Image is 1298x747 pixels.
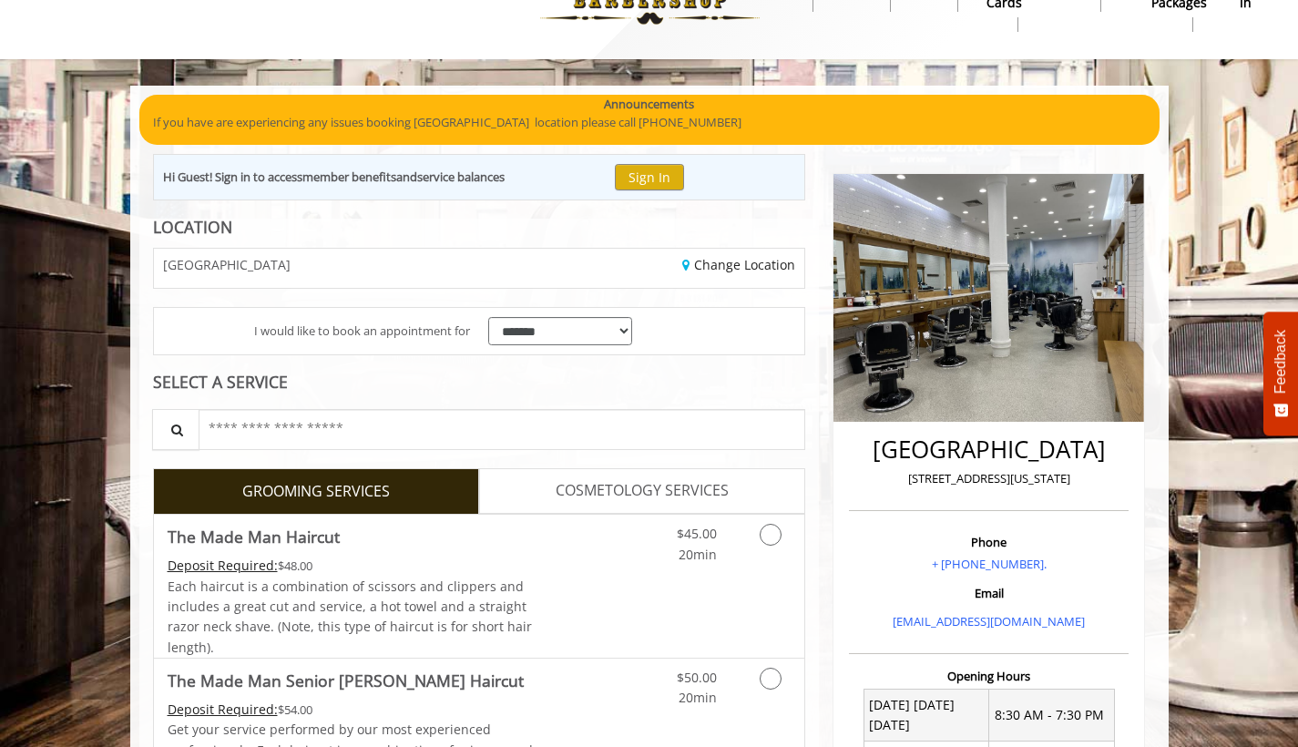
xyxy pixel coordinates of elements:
[168,524,340,549] b: The Made Man Haircut
[417,169,505,185] b: service balances
[242,480,390,504] span: GROOMING SERVICES
[168,556,534,576] div: $48.00
[152,409,199,450] button: Service Search
[849,670,1129,682] h3: Opening Hours
[893,613,1085,629] a: [EMAIL_ADDRESS][DOMAIN_NAME]
[604,95,694,114] b: Announcements
[302,169,396,185] b: member benefits
[254,322,470,341] span: I would like to book an appointment for
[853,587,1124,599] h3: Email
[932,556,1047,572] a: + [PHONE_NUMBER].
[163,168,505,187] div: Hi Guest! Sign in to access and
[153,216,232,238] b: LOCATION
[1272,330,1289,394] span: Feedback
[153,113,1146,132] p: If you have are experiencing any issues booking [GEOGRAPHIC_DATA] location please call [PHONE_NUM...
[168,578,532,656] span: Each haircut is a combination of scissors and clippers and includes a great cut and service, a ho...
[163,258,291,271] span: [GEOGRAPHIC_DATA]
[168,557,278,574] span: This service needs some Advance to be paid before we block your appointment
[853,469,1124,488] p: [STREET_ADDRESS][US_STATE]
[679,689,717,706] span: 20min
[989,690,1115,742] td: 8:30 AM - 7:30 PM
[682,256,795,273] a: Change Location
[864,690,989,742] td: [DATE] [DATE] [DATE]
[168,700,534,720] div: $54.00
[677,525,717,542] span: $45.00
[153,373,806,391] div: SELECT A SERVICE
[615,164,684,190] button: Sign In
[168,668,524,693] b: The Made Man Senior [PERSON_NAME] Haircut
[679,546,717,563] span: 20min
[853,536,1124,548] h3: Phone
[853,436,1124,463] h2: [GEOGRAPHIC_DATA]
[677,669,717,686] span: $50.00
[556,479,729,503] span: COSMETOLOGY SERVICES
[1263,312,1298,435] button: Feedback - Show survey
[168,701,278,718] span: This service needs some Advance to be paid before we block your appointment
